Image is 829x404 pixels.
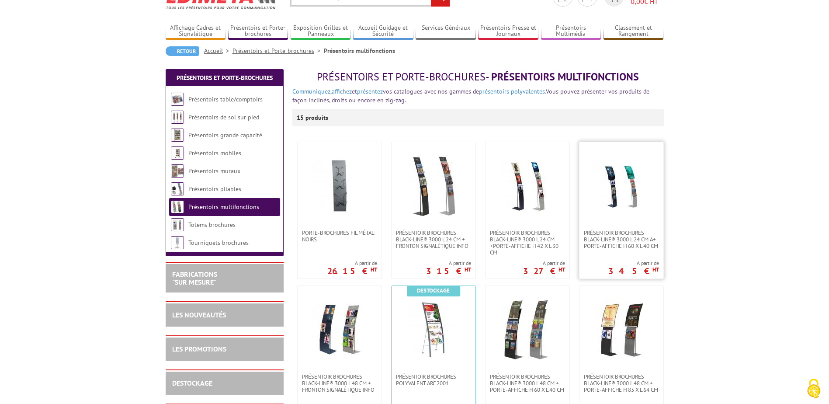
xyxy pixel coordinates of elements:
[426,268,471,274] p: 315 €
[298,230,382,243] a: Porte-brochures fil métal noirs
[465,266,471,273] sup: HT
[579,230,663,249] a: Présentoir brochures Black-Line® 3000 L 24 cm a+ porte-affiche H 60 x L 40 cm
[327,260,377,267] span: A partir de
[292,87,649,104] span: Vous pouvez présenter vos produits de façon inclinés, droits ou encore en zig-zag.
[416,24,476,38] a: Services Généraux
[579,373,663,393] a: Présentoir brochures Black-Line® 3000 L 48 cm + porte-affiche H 83 x L 64 cm
[292,87,330,95] a: Communiquez
[292,71,664,83] h1: - Présentoirs multifonctions
[584,230,659,249] span: Présentoir brochures Black-Line® 3000 L 24 cm a+ porte-affiche H 60 x L 40 cm
[171,93,184,106] img: Présentoirs table/comptoirs
[188,185,241,193] a: Présentoirs pliables
[188,221,236,229] a: Totems brochures
[479,87,546,95] a: présentoirs polyvalentes.
[490,230,565,256] span: Présentoir Brochures Black-Line® 3000 L 24 cm +porte-affiche H 42 x L 30 cm
[608,260,659,267] span: A partir de
[188,131,262,139] a: Présentoirs grande capacité
[188,167,240,175] a: Présentoirs muraux
[171,164,184,178] img: Présentoirs muraux
[188,239,249,247] a: Tourniquets brochures
[392,230,475,249] a: Présentoir Brochures Black-Line® 3000 L 24 cm + Fronton signalétique info
[486,230,569,256] a: Présentoir Brochures Black-Line® 3000 L 24 cm +porte-affiche H 42 x L 30 cm
[357,87,383,95] a: présentez
[558,266,565,273] sup: HT
[171,218,184,231] img: Totems brochures
[478,24,538,38] a: Présentoirs Presse et Journaux
[591,299,652,360] img: Présentoir brochures Black-Line® 3000 L 48 cm + porte-affiche H 83 x L 64 cm
[490,373,565,393] span: Présentoir brochures Black-Line® 3000 L 48 cm + porte-affiche H 60 x L 40 cm
[166,46,199,56] a: Retour
[317,70,486,84] span: Présentoirs et Porte-brochures
[608,268,659,274] p: 345 €
[591,155,652,216] img: Présentoir brochures Black-Line® 3000 L 24 cm a+ porte-affiche H 60 x L 40 cm
[298,373,382,393] a: Présentoir brochures Black-Line® 3000 L 48 cm + fronton signalétique info
[396,373,471,387] span: Présentoir Brochures polyvalent Arc 2001
[177,74,273,82] a: Présentoirs et Porte-brochures
[297,109,330,126] p: 15 produits
[166,24,226,38] a: Affichage Cadres et Signalétique
[584,373,659,393] span: Présentoir brochures Black-Line® 3000 L 48 cm + porte-affiche H 83 x L 64 cm
[171,182,184,195] img: Présentoirs pliables
[188,149,241,157] a: Présentoirs mobiles
[523,260,565,267] span: A partir de
[327,268,377,274] p: 26.15 €
[204,47,232,55] a: Accueil
[803,378,825,400] img: Cookies (fenêtre modale)
[171,111,184,124] img: Présentoirs de sol sur pied
[291,24,351,38] a: Exposition Grilles et Panneaux
[417,287,450,294] b: Destockage
[392,373,475,387] a: Présentoir Brochures polyvalent Arc 2001
[324,46,395,55] li: Présentoirs multifonctions
[309,155,370,216] img: Porte-brochures fil métal noirs
[188,203,259,211] a: Présentoirs multifonctions
[403,155,464,216] img: Présentoir Brochures Black-Line® 3000 L 24 cm + Fronton signalétique info
[309,299,370,360] img: Présentoir brochures Black-Line® 3000 L 48 cm + fronton signalétique info
[172,310,226,319] a: LES NOUVEAUTÉS
[541,24,601,38] a: Présentoirs Multimédia
[523,268,565,274] p: 327 €
[302,373,377,393] span: Présentoir brochures Black-Line® 3000 L 48 cm + fronton signalétique info
[371,266,377,273] sup: HT
[171,200,184,213] img: Présentoirs multifonctions
[188,95,263,103] a: Présentoirs table/comptoirs
[171,236,184,249] img: Tourniquets brochures
[403,299,464,360] img: Présentoir Brochures polyvalent Arc 2001
[332,87,352,95] a: affichez
[172,345,226,353] a: LES PROMOTIONS
[171,146,184,160] img: Présentoirs mobiles
[188,113,259,121] a: Présentoirs de sol sur pied
[396,230,471,249] span: Présentoir Brochures Black-Line® 3000 L 24 cm + Fronton signalétique info
[652,266,659,273] sup: HT
[604,24,664,38] a: Classement et Rangement
[228,24,288,38] a: Présentoirs et Porte-brochures
[302,230,377,243] span: Porte-brochures fil métal noirs
[353,24,413,38] a: Accueil Guidage et Sécurité
[426,260,471,267] span: A partir de
[497,155,558,216] img: Présentoir Brochures Black-Line® 3000 L 24 cm +porte-affiche H 42 x L 30 cm
[292,87,479,95] font: , et vos catalogues avec nos gammes de
[172,379,212,387] a: DESTOCKAGE
[497,299,558,360] img: Présentoir brochures Black-Line® 3000 L 48 cm + porte-affiche H 60 x L 40 cm
[486,373,569,393] a: Présentoir brochures Black-Line® 3000 L 48 cm + porte-affiche H 60 x L 40 cm
[171,129,184,142] img: Présentoirs grande capacité
[798,374,829,404] button: Cookies (fenêtre modale)
[232,47,324,55] a: Présentoirs et Porte-brochures
[172,270,217,286] a: FABRICATIONS"Sur Mesure"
